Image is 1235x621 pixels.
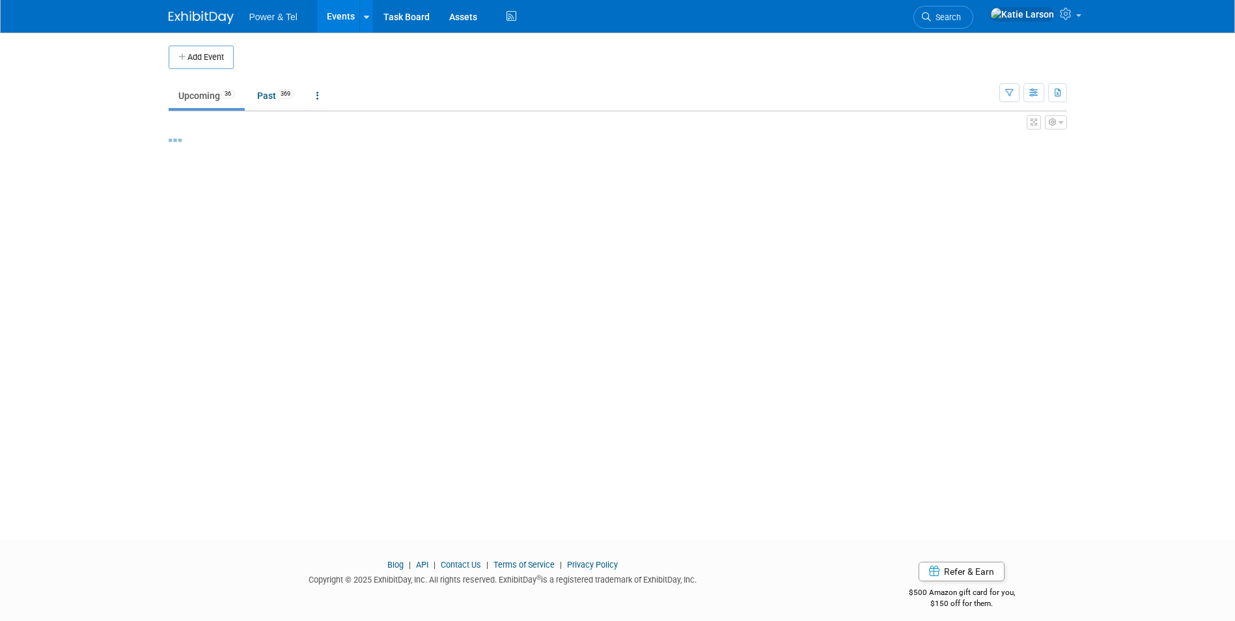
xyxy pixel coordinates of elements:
[536,574,541,581] sup: ®
[441,560,481,570] a: Contact Us
[221,89,235,99] span: 36
[857,598,1067,609] div: $150 off for them.
[931,12,961,22] span: Search
[567,560,618,570] a: Privacy Policy
[483,560,492,570] span: |
[249,12,298,22] span: Power & Tel
[169,46,234,69] button: Add Event
[557,560,565,570] span: |
[169,11,234,24] img: ExhibitDay
[169,83,245,108] a: Upcoming36
[169,571,838,586] div: Copyright © 2025 ExhibitDay, Inc. All rights reserved. ExhibitDay is a registered trademark of Ex...
[430,560,439,570] span: |
[913,6,973,29] a: Search
[387,560,404,570] a: Blog
[857,579,1067,609] div: $500 Amazon gift card for you,
[416,560,428,570] a: API
[919,562,1005,581] a: Refer & Earn
[277,89,294,99] span: 369
[990,7,1055,21] img: Katie Larson
[406,560,414,570] span: |
[169,139,182,142] img: loading...
[247,83,304,108] a: Past369
[493,560,555,570] a: Terms of Service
